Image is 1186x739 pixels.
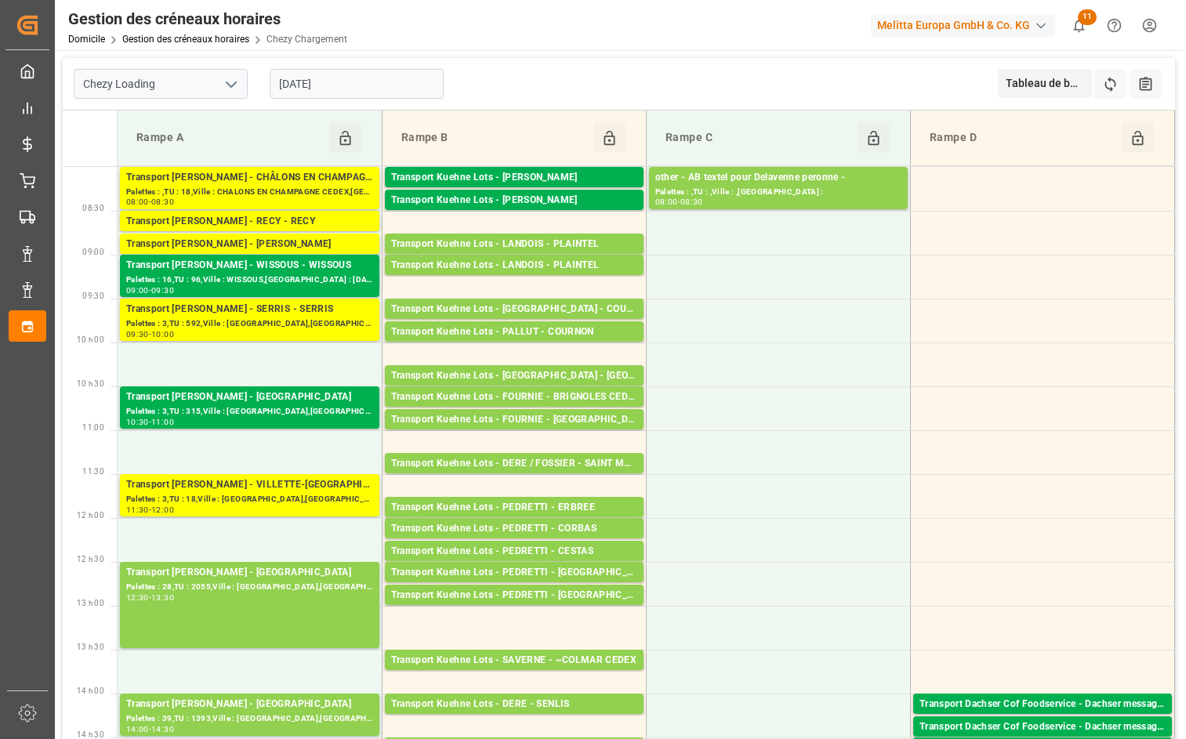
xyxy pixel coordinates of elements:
[391,405,637,418] div: Palettes : 3,TU : 56,Ville : BRIGNOLES CEDEX,Arrivée : [DATE] 00:00:00
[151,726,174,733] div: 14:30
[126,712,373,726] div: Palettes : 39,TU : 1393,Ville : [GEOGRAPHIC_DATA],[GEOGRAPHIC_DATA] : [DATE] 00:00:00
[391,653,637,668] div: Transport Kuehne Lots - SAVERNE - ~COLMAR CEDEX
[126,317,373,331] div: Palettes : 3,TU : 592,Ville : [GEOGRAPHIC_DATA],[GEOGRAPHIC_DATA] : [DATE] 00:00:00
[151,331,174,338] div: 10:00
[391,560,637,573] div: Palettes : ,TU : 76,Ville : CESTAS,[GEOGRAPHIC_DATA] : [DATE] 00:00:00
[126,506,149,513] div: 11:30
[77,555,104,563] span: 12 h 30
[391,252,637,266] div: Palettes : 3,TU : 272,Ville : [GEOGRAPHIC_DATA],[GEOGRAPHIC_DATA] : [DATE] 00:00:00
[126,302,373,317] div: Transport [PERSON_NAME] - SERRIS - SERRIS
[391,302,637,317] div: Transport Kuehne Lots - [GEOGRAPHIC_DATA] - COURNON D’AUVERGNE
[126,418,149,426] div: 10:30
[391,368,637,384] div: Transport Kuehne Lots - [GEOGRAPHIC_DATA] - [GEOGRAPHIC_DATA]
[391,516,637,529] div: Palettes : 2,TU : 112,Ville : ERBREE,[GEOGRAPHIC_DATA] : [DATE] 00:00:00
[655,186,901,199] div: Palettes : ,TU : ,Ville : ,[GEOGRAPHIC_DATA] :
[126,230,373,243] div: Palettes : ,TU : 36,Ville : RECY,[GEOGRAPHIC_DATA] : [DATE] 00:00:00
[391,193,637,208] div: Transport Kuehne Lots - [PERSON_NAME]
[391,500,637,516] div: Transport Kuehne Lots - PEDRETTI - ERBREE
[126,198,149,205] div: 08:00
[655,198,678,205] div: 08:00
[391,237,637,252] div: Transport Kuehne Lots - LANDOIS - PLAINTEL
[74,69,248,99] input: Type à rechercher/sélectionner
[391,186,637,199] div: Palettes : 2,TU : 881,Ville : [GEOGRAPHIC_DATA],[GEOGRAPHIC_DATA] : [DATE] 00:00:00
[391,521,637,537] div: Transport Kuehne Lots - PEDRETTI - CORBAS
[391,384,637,397] div: Palettes : 3,TU : 421,Ville : [GEOGRAPHIC_DATA],[GEOGRAPHIC_DATA] : [DATE] 00:00:00
[77,730,104,739] span: 14 h 30
[77,599,104,607] span: 13 h 00
[77,643,104,651] span: 13 h 30
[77,511,104,520] span: 12 h 00
[1006,77,1086,89] font: Tableau de bord
[680,198,703,205] div: 08:30
[126,274,373,287] div: Palettes : 16,TU : 96,Ville : WISSOUS,[GEOGRAPHIC_DATA] : [DATE] 00:00:00
[391,258,637,274] div: Transport Kuehne Lots - LANDOIS - PLAINTEL
[391,537,637,550] div: Palettes : 4,TU : 340,Ville : [GEOGRAPHIC_DATA],[GEOGRAPHIC_DATA] : [DATE] 00:00:00
[871,10,1061,40] button: Melitta Europa GmbH & Co. KG
[151,287,174,294] div: 09:30
[126,331,149,338] div: 09:30
[391,565,637,581] div: Transport Kuehne Lots - PEDRETTI - [GEOGRAPHIC_DATA]
[391,324,637,340] div: Transport Kuehne Lots - PALLUT - COURNON
[149,198,151,205] div: -
[82,292,104,300] span: 09:30
[68,7,347,31] div: Gestion des créneaux horaires
[126,186,373,199] div: Palettes : ,TU : 18,Ville : CHALONS EN CHAMPAGNE CEDEX,[GEOGRAPHIC_DATA] : [DATE] 00:00:00
[391,668,637,682] div: Palettes : 5,TU : 538,Ville : ~COLMAR CEDEX,Arrivée : [DATE] 00:00:00
[122,34,249,45] a: Gestion des créneaux horaires
[391,712,637,726] div: Palettes : ,TU : 285,Ville : [GEOGRAPHIC_DATA],[GEOGRAPHIC_DATA] : [DATE] 00:00:00
[678,198,680,205] div: -
[151,594,174,601] div: 13:30
[126,214,373,230] div: Transport [PERSON_NAME] - RECY - RECY
[126,477,373,493] div: Transport [PERSON_NAME] - VILLETTE-[GEOGRAPHIC_DATA] - [GEOGRAPHIC_DATA]-[GEOGRAPHIC_DATA]
[126,581,373,594] div: Palettes : 28,TU : 2055,Ville : [GEOGRAPHIC_DATA],[GEOGRAPHIC_DATA] : [DATE] 00:00:00
[919,719,1166,735] div: Transport Dachser Cof Foodservice - Dachser messagerie - CHATEAU D’OLONNE
[126,726,149,733] div: 14:00
[82,423,104,432] span: 11:00
[391,274,637,287] div: Palettes : 4,TU : 249,Ville : PLAINTEL,[GEOGRAPHIC_DATA] : [DATE] 00:00:00
[391,170,637,186] div: Transport Kuehne Lots - [PERSON_NAME]
[391,697,637,712] div: Transport Kuehne Lots - DERE - SENLIS
[391,340,637,353] div: Palettes : 7,TU : 473,Ville : [GEOGRAPHIC_DATA],[GEOGRAPHIC_DATA] : [DATE] 00:00:00
[391,588,637,603] div: Transport Kuehne Lots - PEDRETTI - [GEOGRAPHIC_DATA]
[923,123,1122,153] div: Rampe D
[919,712,1166,726] div: Palettes : 1,TU : 9,Ville : [GEOGRAPHIC_DATA],[GEOGRAPHIC_DATA] : [DATE] 00:00:00
[391,412,637,428] div: Transport Kuehne Lots - FOURNIE - [GEOGRAPHIC_DATA]
[149,287,151,294] div: -
[77,335,104,344] span: 10 h 00
[151,506,174,513] div: 12:00
[149,726,151,733] div: -
[126,170,373,186] div: Transport [PERSON_NAME] - CHÂLONS EN CHAMPAGNE - CHÂLONS EN CHAMPAGNE CEDEX
[77,379,104,388] span: 10 h 30
[391,544,637,560] div: Transport Kuehne Lots - PEDRETTI - CESTAS
[82,467,104,476] span: 11:30
[149,506,151,513] div: -
[68,34,105,45] a: Domicile
[126,697,373,712] div: Transport [PERSON_NAME] - [GEOGRAPHIC_DATA]
[82,204,104,212] span: 08:30
[126,565,373,581] div: Transport [PERSON_NAME] - [GEOGRAPHIC_DATA]
[130,123,329,153] div: Rampe A
[149,331,151,338] div: -
[126,389,373,405] div: Transport [PERSON_NAME] - [GEOGRAPHIC_DATA]
[151,198,174,205] div: 08:30
[919,697,1166,712] div: Transport Dachser Cof Foodservice - Dachser messagerie - [GEOGRAPHIC_DATA]
[219,72,242,96] button: Ouvrir le menu
[149,594,151,601] div: -
[391,389,637,405] div: Transport Kuehne Lots - FOURNIE - BRIGNOLES CEDEX
[126,237,373,252] div: Transport [PERSON_NAME] - [PERSON_NAME]
[391,581,637,594] div: Palettes : 2,TU : ,Ville : [GEOGRAPHIC_DATA],[GEOGRAPHIC_DATA] : [DATE] 00:00:00
[391,428,637,441] div: Palettes : 2,TU : 112,Ville : [GEOGRAPHIC_DATA],[GEOGRAPHIC_DATA] : [DATE] 00:00:00
[391,472,637,485] div: Palettes : ,TU : 623,Ville : [GEOGRAPHIC_DATA],[GEOGRAPHIC_DATA] : [DATE] 00:00:00
[1078,9,1097,25] span: 11
[270,69,444,99] input: JJ-MM-AAAA
[391,317,637,331] div: Palettes : 1,TU : 126,Ville : [GEOGRAPHIC_DATA],[GEOGRAPHIC_DATA] : [DATE] 00:00:00
[1061,8,1097,43] button: Afficher 11 nouvelles notifications
[391,456,637,472] div: Transport Kuehne Lots - DERE / FOSSIER - SAINT MARTIN DU CRAU
[126,405,373,418] div: Palettes : 3,TU : 315,Ville : [GEOGRAPHIC_DATA],[GEOGRAPHIC_DATA] : [DATE] 00:00:00
[1097,8,1132,43] button: Centre d’aide
[391,603,637,617] div: Palettes : ,TU : 116,Ville : [GEOGRAPHIC_DATA],[GEOGRAPHIC_DATA] : [DATE] 00:00:00
[126,594,149,601] div: 12:30
[126,493,373,506] div: Palettes : 3,TU : 18,Ville : [GEOGRAPHIC_DATA],[GEOGRAPHIC_DATA] : [DATE] 00:00:00
[151,418,174,426] div: 11:00
[126,287,149,294] div: 09:00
